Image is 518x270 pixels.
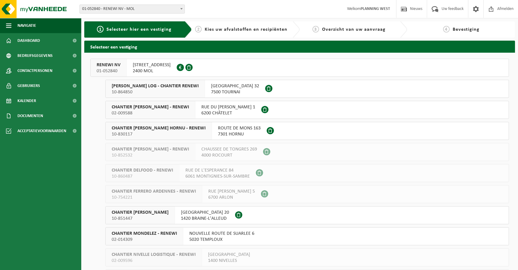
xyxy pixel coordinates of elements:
[112,237,177,243] span: 02-014309
[112,173,173,179] span: 10-860487
[97,68,120,74] span: 01-052840
[211,83,259,89] span: [GEOGRAPHIC_DATA] 32
[112,110,189,116] span: 02-009588
[17,123,66,138] span: Acceptatievoorwaarden
[112,216,169,222] span: 10-851447
[112,125,206,131] span: CHANTIER [PERSON_NAME] HORNU - RENEWI
[112,152,189,158] span: 10-852532
[443,26,450,33] span: 4
[112,258,196,264] span: 02-009596
[90,59,509,77] button: RENEWI NV 01-052840 [STREET_ADDRESS]2400 MOL
[105,206,509,224] button: CHANTIER [PERSON_NAME] 10-851447 [GEOGRAPHIC_DATA] 201420 BRAINE-L'ALLEUD
[112,167,173,173] span: CHANTIER DELFOOD - RENEWI
[17,33,40,48] span: Dashboard
[112,194,196,200] span: 10-754221
[205,27,287,32] span: Kies uw afvalstoffen en recipiënten
[17,63,52,78] span: Contactpersonen
[208,194,255,200] span: 6700 ARLON
[201,110,255,116] span: 6200 CHÂTELET
[208,258,250,264] span: 1400 NIVELLES
[112,231,177,237] span: CHANTIER MONDELEZ - RENEWI
[195,26,202,33] span: 2
[112,188,196,194] span: CHANTIER FERRERO ARDENNES - RENEWI
[185,167,250,173] span: RUE DE L'ESPERANCE 84
[181,209,229,216] span: [GEOGRAPHIC_DATA] 20
[105,122,509,140] button: CHANTIER [PERSON_NAME] HORNU - RENEWI 10-830117 ROUTE DE MONS 1637301 HORNU
[189,237,254,243] span: 5020 TEMPLOUX
[79,5,185,14] span: 01-052840 - RENEWI NV - MOL
[181,216,229,222] span: 1420 BRAINE-L'ALLEUD
[17,108,43,123] span: Documenten
[112,89,199,95] span: 10-864850
[218,125,261,131] span: ROUTE DE MONS 163
[312,26,319,33] span: 3
[133,68,171,74] span: 2400 MOL
[112,146,189,152] span: CHANTIER [PERSON_NAME] - RENEWI
[201,104,255,110] span: RUE DU [PERSON_NAME] 1
[84,41,515,52] h2: Selecteer een vestiging
[322,27,386,32] span: Overzicht van uw aanvraag
[107,27,172,32] span: Selecteer hier een vestiging
[112,131,206,137] span: 10-830117
[112,83,199,89] span: [PERSON_NAME] LOG - CHANTIER RENEWI
[97,62,120,68] span: RENEWI NV
[112,252,196,258] span: CHANTIER NIVELLE LOGISTIQUE - RENEWI
[211,89,259,95] span: 7500 TOURNAI
[97,26,104,33] span: 1
[208,252,250,258] span: [GEOGRAPHIC_DATA]
[17,93,36,108] span: Kalender
[105,101,509,119] button: CHANTIER [PERSON_NAME] - RENEWI 02-009588 RUE DU [PERSON_NAME] 16200 CHÂTELET
[208,188,255,194] span: RUE [PERSON_NAME] 5
[453,27,479,32] span: Bevestiging
[17,78,40,93] span: Gebruikers
[112,209,169,216] span: CHANTIER [PERSON_NAME]
[105,227,509,245] button: CHANTIER MONDELEZ - RENEWI 02-014309 NOUVELLE ROUTE DE SUARLEE 65020 TEMPLOUX
[17,48,53,63] span: Bedrijfsgegevens
[17,18,36,33] span: Navigatie
[201,152,257,158] span: 4000 ROCOURT
[185,173,250,179] span: 6061 MONTIGNIES-SUR-SAMBRE
[133,62,171,68] span: [STREET_ADDRESS]
[112,104,189,110] span: CHANTIER [PERSON_NAME] - RENEWI
[361,7,390,11] strong: PLANNING WEST
[80,5,185,13] span: 01-052840 - RENEWI NV - MOL
[105,80,509,98] button: [PERSON_NAME] LOG - CHANTIER RENEWI 10-864850 [GEOGRAPHIC_DATA] 327500 TOURNAI
[201,146,257,152] span: CHAUSSEE DE TONGRES 269
[189,231,254,237] span: NOUVELLE ROUTE DE SUARLEE 6
[218,131,261,137] span: 7301 HORNU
